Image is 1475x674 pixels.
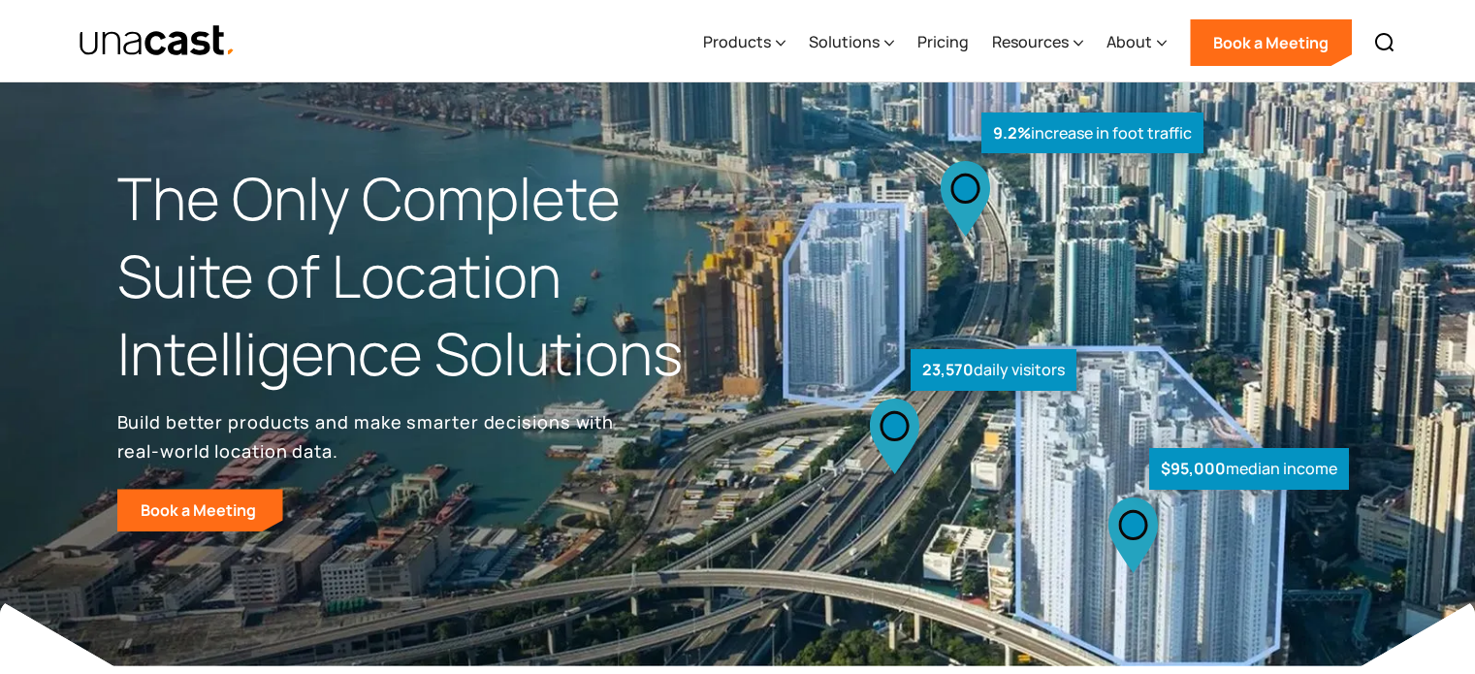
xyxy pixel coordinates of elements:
a: Pricing [917,3,969,82]
strong: $95,000 [1161,458,1226,479]
div: daily visitors [911,349,1076,391]
div: About [1106,30,1152,53]
div: Resources [992,30,1069,53]
p: Build better products and make smarter decisions with real-world location data. [117,407,622,465]
div: Products [703,30,771,53]
div: increase in foot traffic [981,112,1203,154]
div: Solutions [809,30,880,53]
div: median income [1149,448,1349,490]
a: Book a Meeting [117,489,283,531]
a: Book a Meeting [1190,19,1352,66]
strong: 23,570 [922,359,974,380]
img: Search icon [1373,31,1396,54]
img: Unacast text logo [79,24,237,58]
strong: 9.2% [993,122,1031,144]
h1: The Only Complete Suite of Location Intelligence Solutions [117,160,738,392]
